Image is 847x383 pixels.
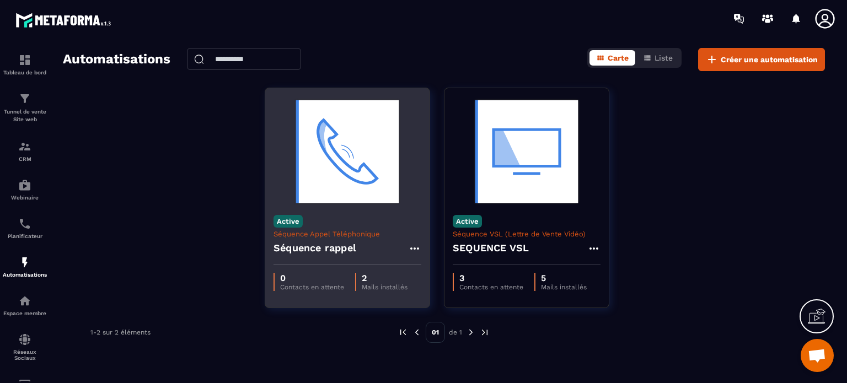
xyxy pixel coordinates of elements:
a: social-networksocial-networkRéseaux Sociaux [3,325,47,369]
img: formation [18,140,31,153]
p: Mails installés [362,283,408,291]
p: Séquence VSL (Lettre de Vente Vidéo) [453,230,601,238]
img: automations [18,294,31,308]
p: Mails installés [541,283,587,291]
p: 2 [362,273,408,283]
div: Ouvrir le chat [801,339,834,372]
span: Liste [655,53,673,62]
img: logo [15,10,115,30]
img: scheduler [18,217,31,230]
a: formationformationCRM [3,132,47,170]
p: Webinaire [3,195,47,201]
p: Espace membre [3,310,47,316]
span: Créer une automatisation [721,54,818,65]
img: formation [18,92,31,105]
p: Séquence Appel Téléphonique [274,230,421,238]
img: social-network [18,333,31,346]
p: 0 [280,273,344,283]
p: Tunnel de vente Site web [3,108,47,123]
p: Contacts en attente [459,283,523,291]
p: Active [453,215,482,228]
img: automation-background [274,96,421,207]
p: Contacts en attente [280,283,344,291]
h4: Séquence rappel [274,240,356,256]
img: prev [412,327,422,337]
p: Tableau de bord [3,69,47,75]
button: Créer une automatisation [698,48,825,71]
a: automationsautomationsWebinaire [3,170,47,209]
img: automation-background [453,96,601,207]
p: Active [274,215,303,228]
h2: Automatisations [63,48,170,71]
button: Liste [636,50,679,66]
p: 01 [426,322,445,343]
p: CRM [3,156,47,162]
a: automationsautomationsAutomatisations [3,247,47,286]
p: 3 [459,273,523,283]
img: next [466,327,476,337]
p: de 1 [449,328,462,337]
span: Carte [608,53,629,62]
a: schedulerschedulerPlanificateur [3,209,47,247]
h4: SEQUENCE VSL [453,240,529,256]
p: Planificateur [3,233,47,239]
img: automations [18,179,31,192]
p: Réseaux Sociaux [3,349,47,361]
img: automations [18,256,31,269]
a: automationsautomationsEspace membre [3,286,47,325]
img: next [480,327,490,337]
p: 1-2 sur 2 éléments [90,328,151,336]
a: formationformationTunnel de vente Site web [3,84,47,132]
img: prev [398,327,408,337]
p: Automatisations [3,272,47,278]
p: 5 [541,273,587,283]
a: formationformationTableau de bord [3,45,47,84]
button: Carte [589,50,635,66]
img: formation [18,53,31,67]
